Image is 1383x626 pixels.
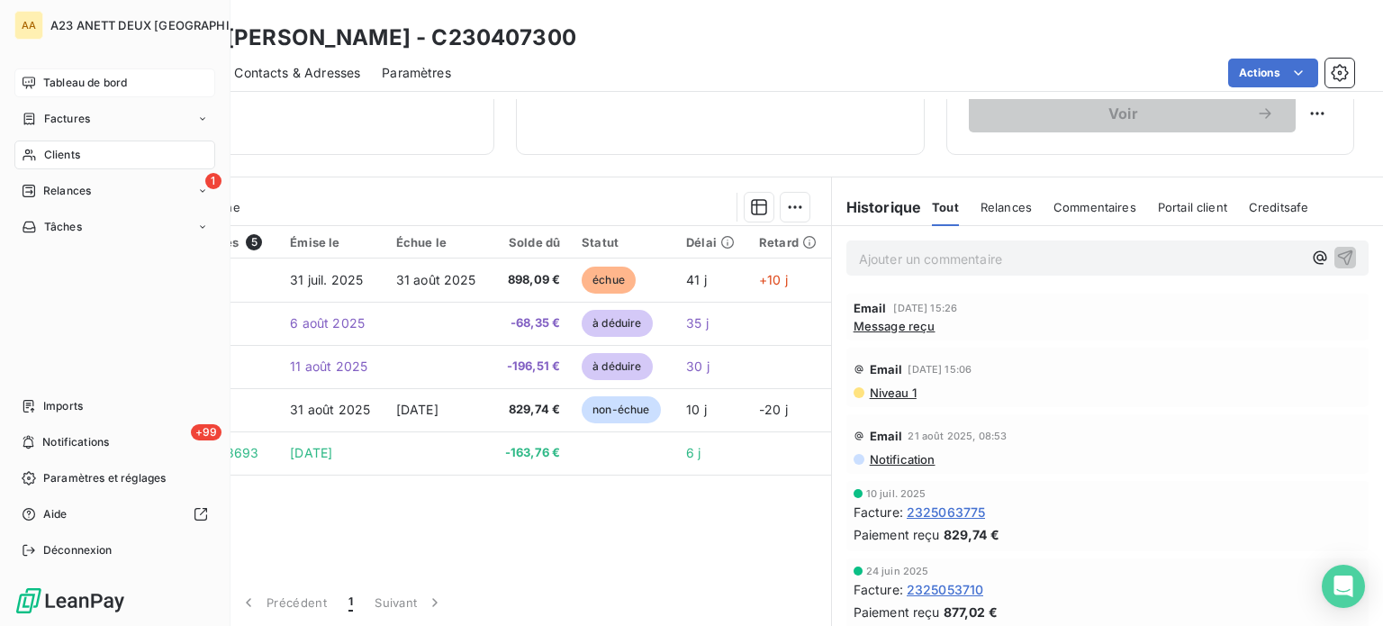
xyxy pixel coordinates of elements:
span: 31 août 2025 [290,402,370,417]
span: 2325053710 [907,580,984,599]
span: 1 [348,594,353,612]
span: [DATE] 15:06 [908,364,972,375]
button: Actions [1228,59,1318,87]
span: 829,74 € [944,525,999,544]
span: [DATE] [290,445,332,460]
span: [DATE] 15:26 [893,303,957,313]
span: 30 j [686,358,710,374]
span: 10 j [686,402,707,417]
span: 829,74 € [502,401,560,419]
span: A23 ANETT DEUX [GEOGRAPHIC_DATA] [50,18,278,32]
img: Logo LeanPay [14,586,126,615]
div: Solde dû [502,235,560,249]
span: Portail client [1158,200,1227,214]
span: échue [582,267,636,294]
span: 6 j [686,445,701,460]
span: 24 juin 2025 [866,566,929,576]
button: Suivant [364,584,455,621]
span: Paiement reçu [854,603,940,621]
span: à déduire [582,353,652,380]
button: Précédent [229,584,338,621]
h3: VILLE [PERSON_NAME] - C230407300 [158,22,576,54]
span: -163,76 € [502,444,560,462]
span: Imports [43,398,83,414]
span: à déduire [582,310,652,337]
span: Facture : [854,503,903,522]
a: Aide [14,500,215,529]
span: Email [870,362,903,377]
span: 6 août 2025 [290,315,365,331]
span: Paramètres [382,64,451,82]
span: +99 [191,424,221,440]
span: 31 juil. 2025 [290,272,363,287]
span: Niveau 1 [868,386,917,400]
div: Émise le [290,235,374,249]
div: AA [14,11,43,40]
span: 35 j [686,315,709,331]
span: Commentaires [1053,200,1136,214]
span: -20 j [759,402,788,417]
span: Notification [868,452,936,467]
span: -196,51 € [502,358,560,376]
span: Message reçu [854,319,936,333]
span: +10 j [759,272,788,287]
div: Statut [582,235,664,249]
span: Email [854,301,887,315]
span: Déconnexion [43,542,113,558]
span: 1 [205,173,221,189]
span: Contacts & Adresses [234,64,360,82]
span: Paiement reçu [854,525,940,544]
span: [DATE] [396,402,438,417]
span: 10 juil. 2025 [866,488,927,499]
span: Facture : [854,580,903,599]
span: Notifications [42,434,109,450]
span: 877,02 € [944,603,998,621]
span: non-échue [582,396,660,423]
span: 5 [246,234,262,250]
button: Voir [969,95,1296,132]
div: Retard [759,235,820,249]
span: 11 août 2025 [290,358,367,374]
span: 21 août 2025, 08:53 [908,431,1007,441]
span: Tout [932,200,959,214]
h6: Historique [832,196,922,218]
span: Aide [43,506,68,522]
div: Échue le [396,235,480,249]
div: Délai [686,235,737,249]
span: 2325063775 [907,503,986,522]
div: Open Intercom Messenger [1322,565,1365,608]
span: Tâches [44,219,82,235]
span: Tableau de bord [43,75,127,91]
span: Relances [43,183,91,199]
span: Clients [44,147,80,163]
button: 1 [338,584,364,621]
span: Email [870,429,903,443]
span: Voir [990,106,1256,121]
span: Relances [981,200,1032,214]
span: Factures [44,111,90,127]
span: Creditsafe [1249,200,1309,214]
span: -68,35 € [502,314,560,332]
span: 41 j [686,272,707,287]
span: 31 août 2025 [396,272,476,287]
span: Paramètres et réglages [43,470,166,486]
span: 898,09 € [502,271,560,289]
